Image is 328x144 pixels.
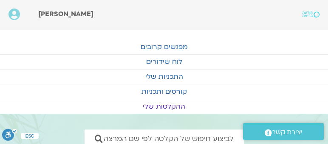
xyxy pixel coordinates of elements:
span: לביצוע חיפוש של הקלטה לפי שם המרצה [104,135,234,143]
span: [PERSON_NAME] [38,9,93,19]
a: יצירת קשר [243,123,324,140]
span: יצירת קשר [272,127,303,138]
